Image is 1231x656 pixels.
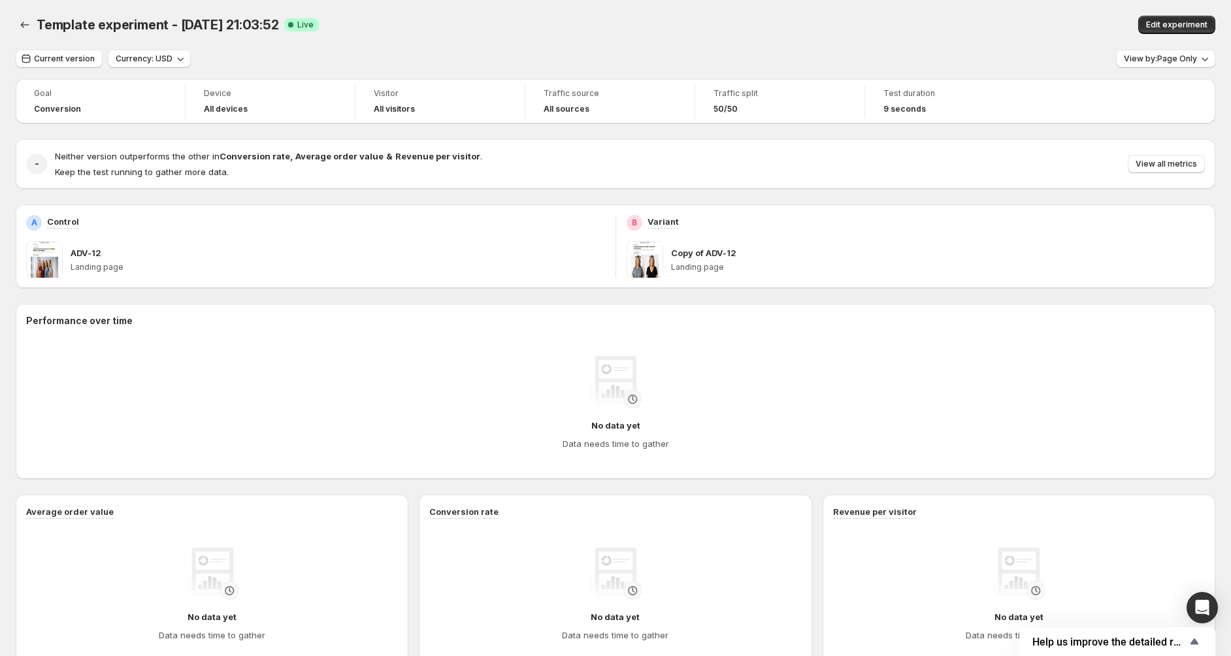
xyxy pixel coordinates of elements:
[1146,20,1207,30] span: Edit experiment
[16,16,34,34] button: Back
[295,151,384,161] strong: Average order value
[591,419,640,432] h4: No data yet
[188,610,237,623] h4: No data yet
[220,151,290,161] strong: Conversion rate
[544,104,589,114] h4: All sources
[883,104,926,114] span: 9 seconds
[71,262,605,272] p: Landing page
[883,88,1017,99] span: Test duration
[966,629,1072,642] h4: Data needs time to gather
[1124,54,1197,64] span: View by: Page Only
[714,104,738,114] span: 50/50
[386,151,393,161] strong: &
[55,167,229,177] span: Keep the test running to gather more data.
[374,88,506,99] span: Visitor
[1128,155,1205,173] button: View all metrics
[1116,50,1215,68] button: View by:Page Only
[714,87,846,116] a: Traffic split50/50
[26,241,63,278] img: ADV-12
[671,262,1206,272] p: Landing page
[1136,159,1197,169] span: View all metrics
[108,50,191,68] button: Currency: USD
[429,505,499,518] h3: Conversion rate
[374,87,506,116] a: VisitorAll visitors
[47,215,79,228] p: Control
[26,314,1205,327] h2: Performance over time
[632,218,637,228] h2: B
[1032,634,1202,649] button: Show survey - Help us improve the detailed report for A/B campaigns
[562,629,668,642] h4: Data needs time to gather
[297,20,314,30] span: Live
[589,356,642,408] img: No data yet
[204,104,248,114] h4: All devices
[16,50,103,68] button: Current version
[671,246,736,259] p: Copy of ADV-12
[186,548,238,600] img: No data yet
[55,151,482,161] span: Neither version outperforms the other in .
[833,505,917,518] h3: Revenue per visitor
[204,87,336,116] a: DeviceAll devices
[1187,592,1218,623] div: Open Intercom Messenger
[563,437,669,450] h4: Data needs time to gather
[34,88,167,99] span: Goal
[159,629,265,642] h4: Data needs time to gather
[374,104,415,114] h4: All visitors
[544,87,676,116] a: Traffic sourceAll sources
[544,88,676,99] span: Traffic source
[993,548,1045,600] img: No data yet
[35,157,39,171] h2: -
[204,88,336,99] span: Device
[591,610,640,623] h4: No data yet
[1032,636,1187,648] span: Help us improve the detailed report for A/B campaigns
[31,218,37,228] h2: A
[116,54,172,64] span: Currency: USD
[71,246,101,259] p: ADV-12
[290,151,293,161] strong: ,
[994,610,1043,623] h4: No data yet
[1138,16,1215,34] button: Edit experiment
[714,88,846,99] span: Traffic split
[34,54,95,64] span: Current version
[37,17,279,33] span: Template experiment - [DATE] 21:03:52
[26,505,114,518] h3: Average order value
[34,104,81,114] span: Conversion
[627,241,663,278] img: Copy of ADV-12
[395,151,480,161] strong: Revenue per visitor
[648,215,679,228] p: Variant
[883,87,1017,116] a: Test duration9 seconds
[589,548,642,600] img: No data yet
[34,87,167,116] a: GoalConversion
